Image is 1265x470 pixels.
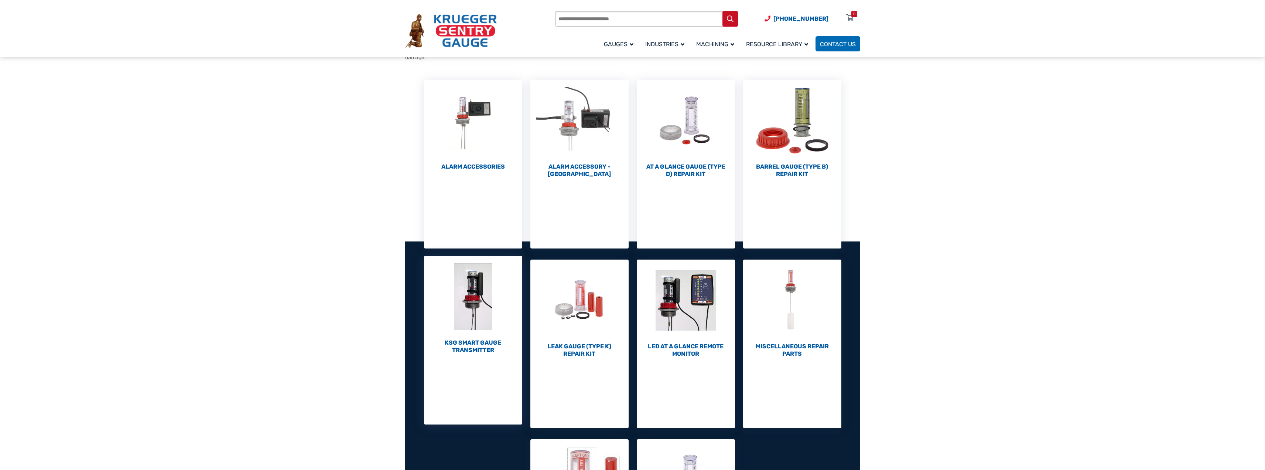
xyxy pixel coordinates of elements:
span: Resource Library [746,41,808,48]
span: Industries [645,41,684,48]
img: Miscellaneous Repair Parts [743,260,841,341]
span: Machining [696,41,734,48]
h2: Alarm Accessories [424,163,522,170]
a: Phone Number (920) 434-8860 [765,14,828,23]
h2: Miscellaneous Repair Parts [743,343,841,358]
a: Industries [641,35,692,53]
img: LED At A Glance Remote Monitor [637,260,735,341]
a: Gauges [599,35,641,53]
img: At a Glance Gauge (Type D) Repair Kit [637,80,735,161]
img: Krueger Sentry Gauge [405,14,497,48]
a: Visit product category LED At A Glance Remote Monitor [637,260,735,358]
a: Visit product category Alarm Accessory - DC [530,80,629,178]
img: KSG Smart Gauge Transmitter [424,256,522,337]
span: [PHONE_NUMBER] [773,15,828,22]
a: Machining [692,35,742,53]
img: Alarm Accessories [424,80,522,161]
h2: Barrel Gauge (Type B) Repair Kit [743,163,841,178]
a: Resource Library [742,35,816,53]
h2: Alarm Accessory - [GEOGRAPHIC_DATA] [530,163,629,178]
a: Visit product category Alarm Accessories [424,80,522,170]
a: Contact Us [816,36,860,51]
h2: Leak Gauge (Type K) Repair Kit [530,343,629,358]
div: 0 [853,11,855,17]
img: Leak Gauge (Type K) Repair Kit [530,260,629,341]
a: Visit product category KSG Smart Gauge Transmitter [424,256,522,354]
a: Visit product category At a Glance Gauge (Type D) Repair Kit [637,80,735,178]
img: Alarm Accessory - DC [530,80,629,161]
a: Visit product category Barrel Gauge (Type B) Repair Kit [743,80,841,178]
h2: KSG Smart Gauge Transmitter [424,339,522,354]
span: Contact Us [820,41,856,48]
span: Gauges [604,41,633,48]
img: Barrel Gauge (Type B) Repair Kit [743,80,841,161]
a: Visit product category Miscellaneous Repair Parts [743,260,841,358]
a: Visit product category Leak Gauge (Type K) Repair Kit [530,260,629,358]
h2: At a Glance Gauge (Type D) Repair Kit [637,163,735,178]
h2: LED At A Glance Remote Monitor [637,343,735,358]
